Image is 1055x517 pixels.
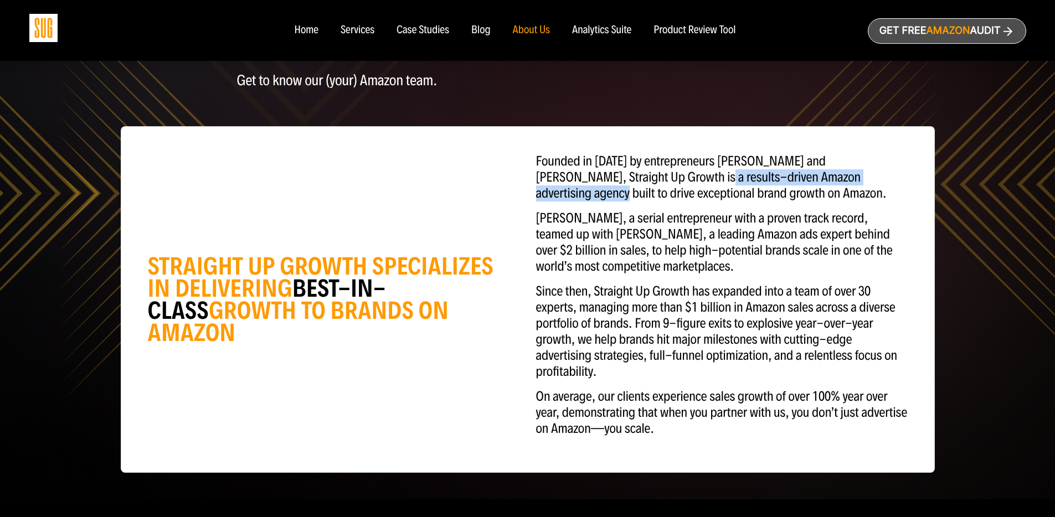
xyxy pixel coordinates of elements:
[536,153,908,201] p: Founded in [DATE] by entrepreneurs [PERSON_NAME] and [PERSON_NAME], Straight Up Growth is a resul...
[148,255,519,344] div: STRAIGHT UP GROWTH SPECIALIZES IN DELIVERING GROWTH TO BRANDS ON AMAZON
[341,24,374,37] a: Services
[868,18,1026,44] a: Get freeAmazonAudit
[536,389,908,437] p: On average, our clients experience sales growth of over 100% year over year, demonstrating that w...
[926,25,970,37] span: Amazon
[536,210,908,275] p: [PERSON_NAME], a serial entrepreneur with a proven track record, teamed up with [PERSON_NAME], a ...
[29,14,58,42] img: Sug
[536,283,908,380] p: Since then, Straight Up Growth has expanded into a team of over 30 experts, managing more than $1...
[513,24,550,37] a: About Us
[653,24,735,37] a: Product Review Tool
[572,24,631,37] a: Analytics Suite
[237,73,819,89] p: Get to know our (your) Amazon team.
[294,24,318,37] a: Home
[471,24,491,37] a: Blog
[237,28,819,61] h1: WE
[148,273,386,325] span: BEST-IN-CLASS
[397,24,449,37] a: Case Studies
